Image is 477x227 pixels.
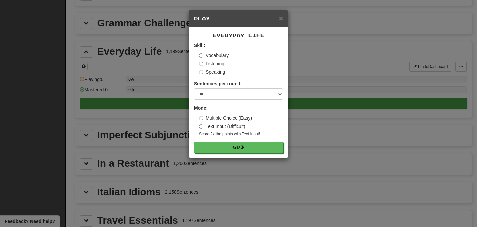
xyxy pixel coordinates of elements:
h5: Play [194,15,283,22]
label: Vocabulary [199,52,229,59]
label: Sentences per round: [194,80,242,87]
span: × [279,14,283,22]
label: Speaking [199,69,225,75]
strong: Mode: [194,105,208,111]
input: Text Input (Difficult) [199,124,203,129]
label: Listening [199,60,224,67]
button: Close [279,15,283,22]
small: Score 2x the points with Text Input ! [199,131,283,137]
input: Listening [199,62,203,66]
label: Text Input (Difficult) [199,123,245,130]
input: Multiple Choice (Easy) [199,116,203,120]
input: Vocabulary [199,53,203,58]
input: Speaking [199,70,203,74]
button: Go [194,142,283,153]
strong: Skill: [194,43,205,48]
span: Everyday Life [213,32,264,38]
label: Multiple Choice (Easy) [199,115,252,121]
